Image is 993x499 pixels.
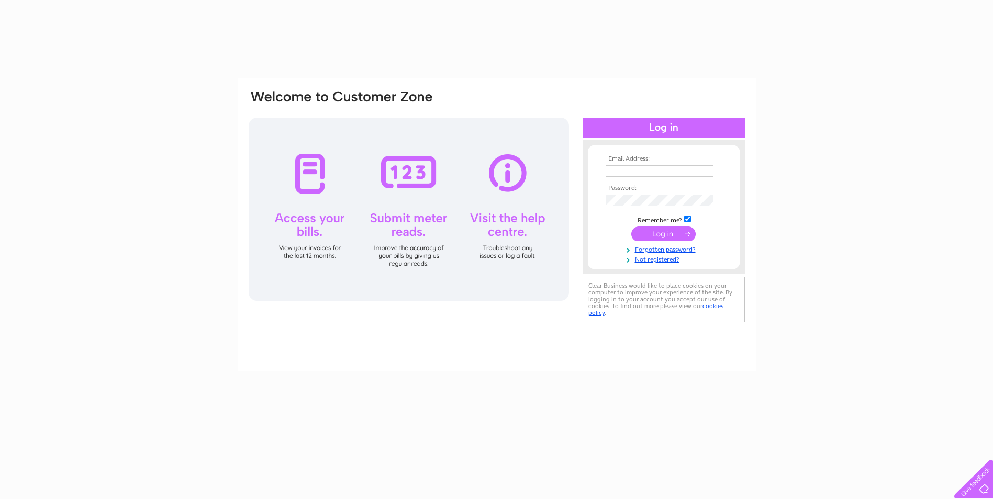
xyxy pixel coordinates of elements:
[606,244,724,254] a: Forgotten password?
[603,155,724,163] th: Email Address:
[583,277,745,322] div: Clear Business would like to place cookies on your computer to improve your experience of the sit...
[603,214,724,224] td: Remember me?
[606,254,724,264] a: Not registered?
[588,302,723,316] a: cookies policy
[603,185,724,192] th: Password:
[631,226,696,241] input: Submit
